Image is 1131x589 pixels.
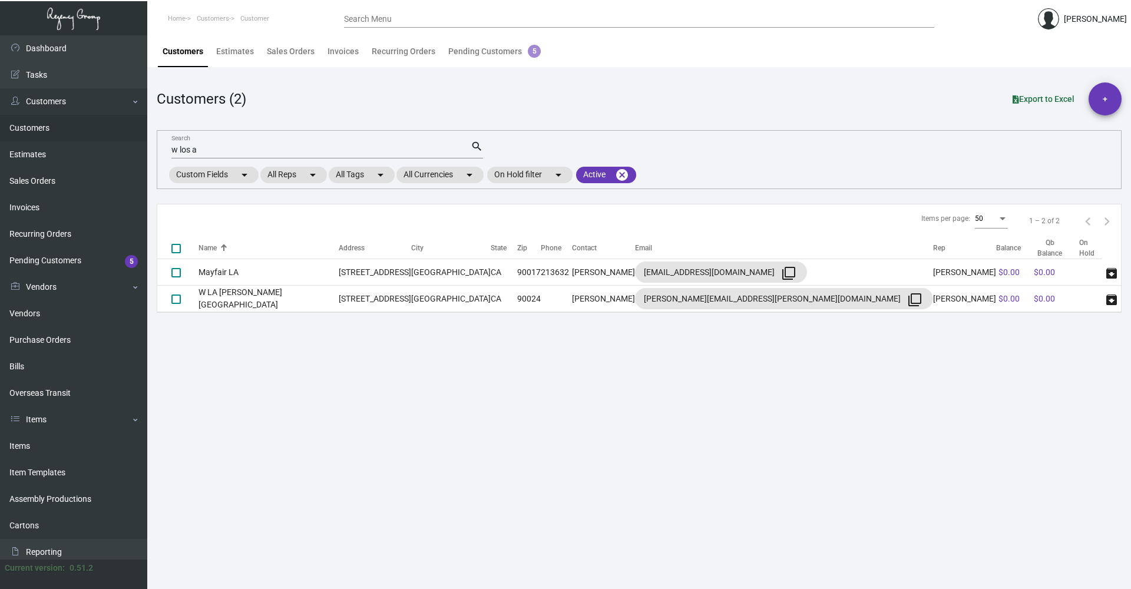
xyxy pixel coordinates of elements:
[782,266,796,280] mat-icon: filter_none
[199,259,339,286] td: Mayfair LA
[168,15,186,22] span: Home
[1031,259,1079,286] td: $0.00
[328,45,359,58] div: Invoices
[329,167,395,183] mat-chip: All Tags
[1031,286,1079,312] td: $0.00
[373,168,388,182] mat-icon: arrow_drop_down
[1034,237,1066,259] div: Qb Balance
[462,168,477,182] mat-icon: arrow_drop_down
[908,293,922,307] mat-icon: filter_none
[1034,237,1077,259] div: Qb Balance
[199,286,339,312] td: W LA [PERSON_NAME][GEOGRAPHIC_DATA]
[517,286,541,312] td: 90024
[975,214,983,223] span: 50
[572,243,635,253] div: Contact
[576,167,636,183] mat-chip: Active
[487,167,573,183] mat-chip: On Hold filter
[491,259,517,286] td: CA
[237,168,252,182] mat-icon: arrow_drop_down
[411,259,491,286] td: [GEOGRAPHIC_DATA]
[572,243,597,253] div: Contact
[644,289,924,308] div: [PERSON_NAME][EMAIL_ADDRESS][PERSON_NAME][DOMAIN_NAME]
[1079,211,1097,230] button: Previous page
[517,243,527,253] div: Zip
[491,243,517,253] div: State
[1104,266,1119,280] span: archive
[933,259,996,286] td: [PERSON_NAME]
[372,45,435,58] div: Recurring Orders
[199,243,217,253] div: Name
[551,168,565,182] mat-icon: arrow_drop_down
[240,15,269,22] span: Customer
[975,215,1008,223] mat-select: Items per page:
[921,213,970,224] div: Items per page:
[1103,82,1107,115] span: +
[1029,216,1060,226] div: 1 – 2 of 2
[216,45,254,58] div: Estimates
[1064,13,1127,25] div: [PERSON_NAME]
[635,237,933,259] th: Email
[339,243,365,253] div: Address
[163,45,203,58] div: Customers
[1104,293,1119,307] span: archive
[517,259,541,286] td: 90017
[5,562,65,574] div: Current version:
[471,140,483,154] mat-icon: search
[199,243,339,253] div: Name
[169,167,259,183] mat-chip: Custom Fields
[933,243,945,253] div: Rep
[1089,82,1122,115] button: +
[541,243,572,253] div: Phone
[541,243,561,253] div: Phone
[644,263,798,282] div: [EMAIL_ADDRESS][DOMAIN_NAME]
[411,243,424,253] div: City
[396,167,484,183] mat-chip: All Currencies
[541,259,572,286] td: 213632
[411,286,491,312] td: [GEOGRAPHIC_DATA]
[615,168,629,182] mat-icon: cancel
[517,243,541,253] div: Zip
[1038,8,1059,29] img: admin@bootstrapmaster.com
[448,45,541,58] div: Pending Customers
[933,243,996,253] div: Rep
[197,15,229,22] span: Customers
[491,243,507,253] div: State
[1102,263,1121,282] button: archive
[998,267,1020,277] span: $0.00
[267,45,315,58] div: Sales Orders
[70,562,93,574] div: 0.51.2
[1013,94,1074,104] span: Export to Excel
[1079,237,1102,259] th: On Hold
[339,243,411,253] div: Address
[1097,211,1116,230] button: Next page
[491,286,517,312] td: CA
[572,259,635,286] td: [PERSON_NAME]
[998,294,1020,303] span: $0.00
[1102,289,1121,308] button: archive
[339,259,411,286] td: [STREET_ADDRESS]
[157,88,246,110] div: Customers (2)
[996,243,1021,253] div: Balance
[572,286,635,312] td: [PERSON_NAME]
[1003,88,1084,110] button: Export to Excel
[260,167,327,183] mat-chip: All Reps
[996,243,1031,253] div: Balance
[339,286,411,312] td: [STREET_ADDRESS]
[411,243,491,253] div: City
[933,286,996,312] td: [PERSON_NAME]
[306,168,320,182] mat-icon: arrow_drop_down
